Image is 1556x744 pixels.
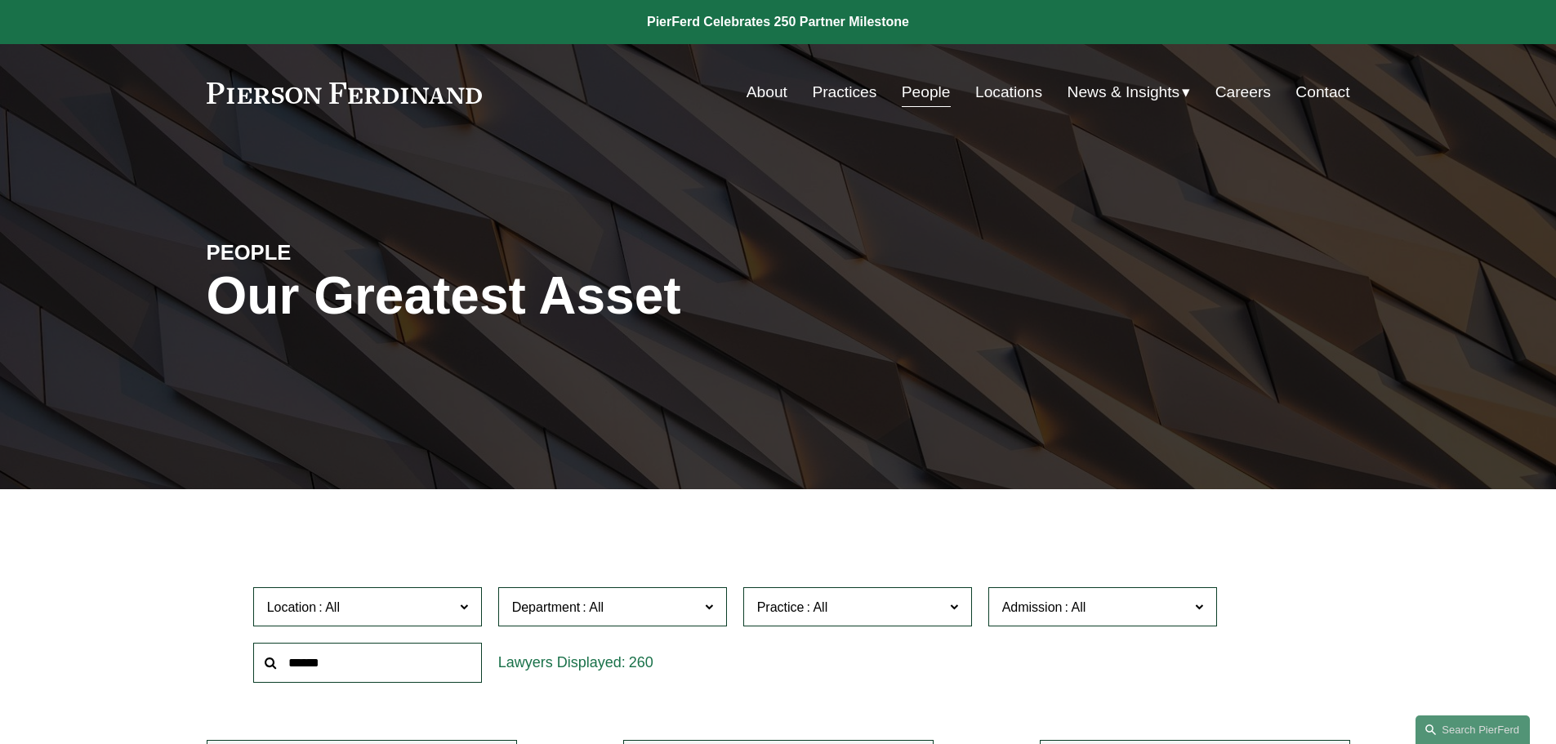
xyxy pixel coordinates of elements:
a: About [747,77,787,108]
span: Department [512,600,581,614]
h4: PEOPLE [207,239,493,265]
span: Location [267,600,317,614]
span: Admission [1002,600,1063,614]
a: folder dropdown [1068,77,1191,108]
span: Practice [757,600,805,614]
a: Contact [1295,77,1349,108]
a: Search this site [1416,715,1530,744]
a: Careers [1215,77,1271,108]
h1: Our Greatest Asset [207,266,969,326]
a: Locations [975,77,1042,108]
span: News & Insights [1068,78,1180,107]
span: 260 [629,654,653,670]
a: People [902,77,951,108]
a: Practices [812,77,876,108]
